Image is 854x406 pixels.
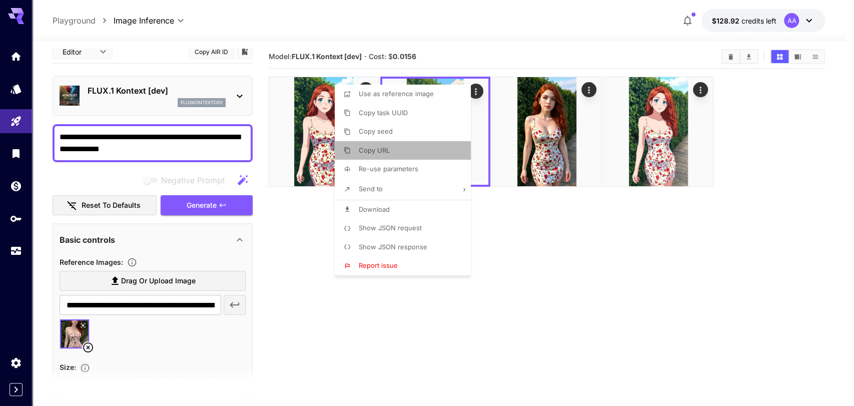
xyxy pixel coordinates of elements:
span: Download [359,205,390,213]
span: Show JSON request [359,224,422,232]
span: Send to [359,185,383,193]
span: Use as reference image [359,90,434,98]
span: Copy URL [359,146,390,154]
span: Copy seed [359,127,393,135]
span: Copy task UUID [359,109,408,117]
span: Show JSON response [359,243,427,251]
span: Report issue [359,261,398,269]
span: Re-use parameters [359,165,418,173]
